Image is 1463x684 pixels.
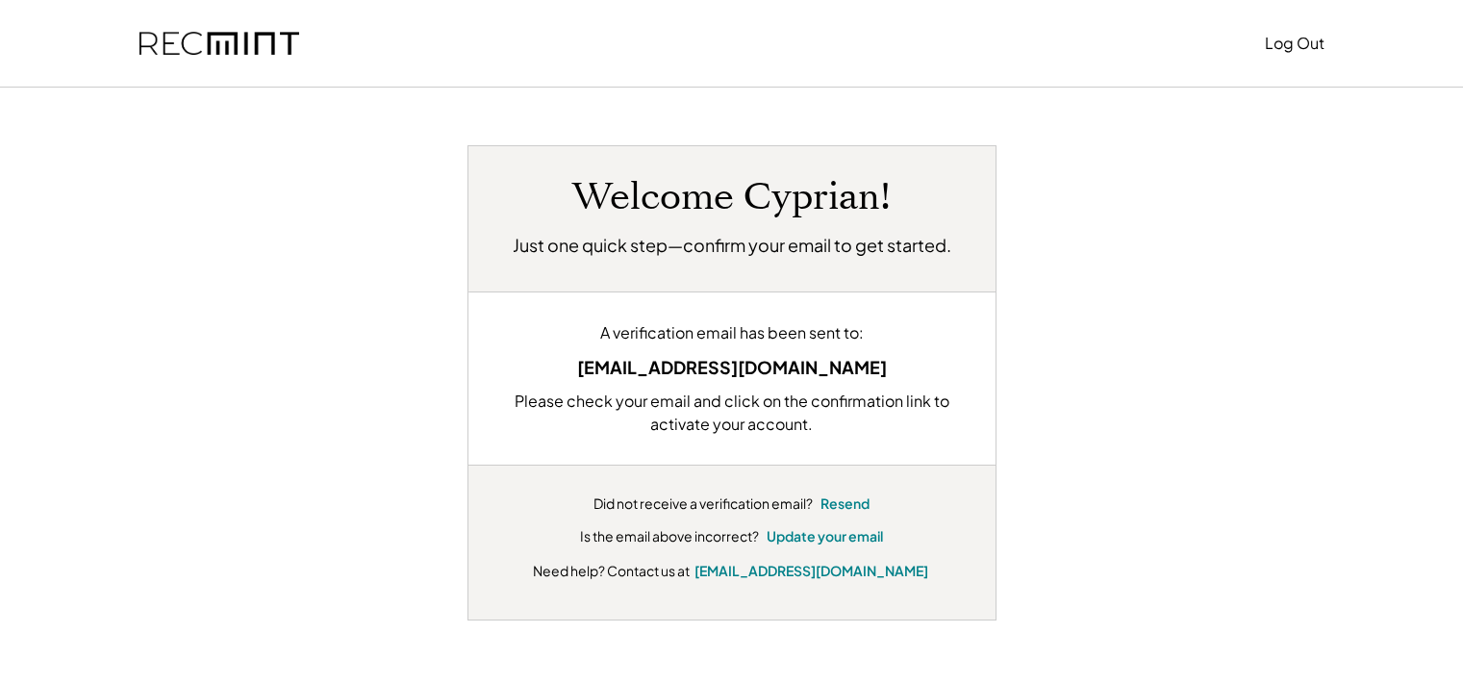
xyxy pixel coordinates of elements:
[533,561,690,581] div: Need help? Contact us at
[1265,24,1324,63] button: Log Out
[593,494,813,514] div: Did not receive a verification email?
[497,390,967,436] div: Please check your email and click on the confirmation link to activate your account.
[572,175,891,220] h1: Welcome Cyprian!
[580,527,759,546] div: Is the email above incorrect?
[497,354,967,380] div: [EMAIL_ADDRESS][DOMAIN_NAME]
[139,32,299,56] img: recmint-logotype%403x.png
[694,562,928,579] a: [EMAIL_ADDRESS][DOMAIN_NAME]
[767,527,883,546] button: Update your email
[497,321,967,344] div: A verification email has been sent to:
[513,232,951,258] h2: Just one quick step—confirm your email to get started.
[820,494,870,514] button: Resend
